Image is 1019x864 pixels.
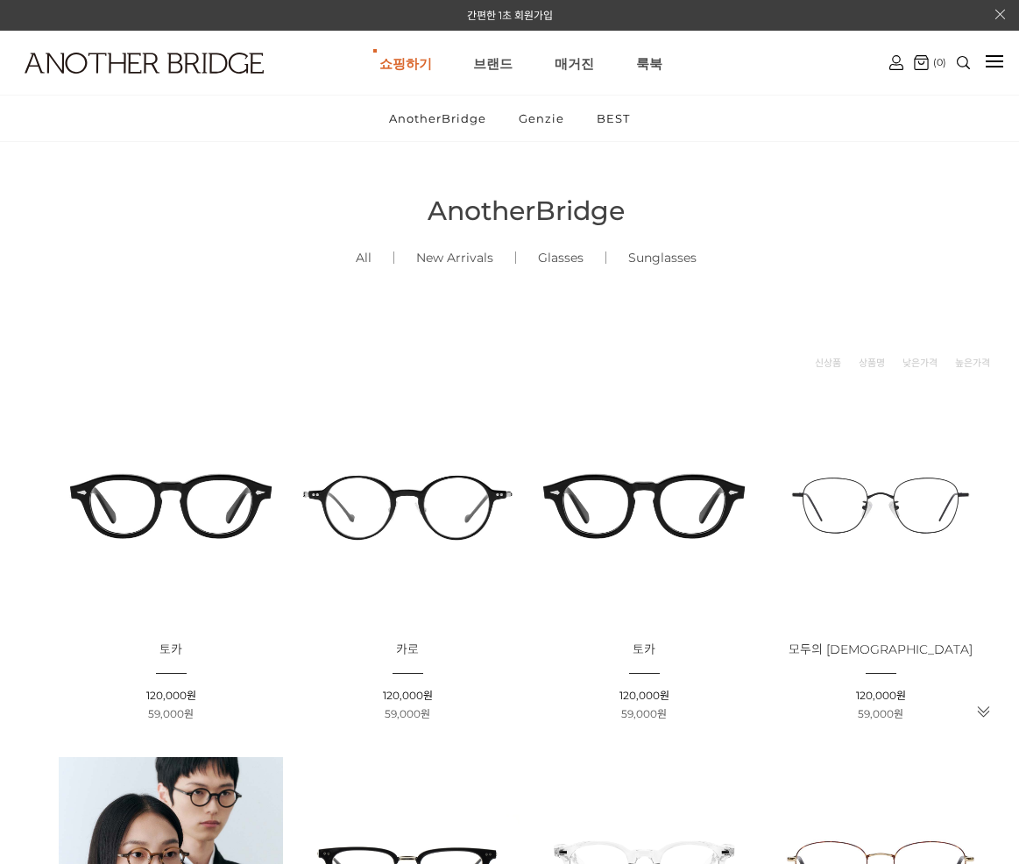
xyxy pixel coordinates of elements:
img: cart [914,55,929,70]
a: logo [9,53,161,117]
a: 낮은가격 [902,354,938,372]
img: logo [25,53,264,74]
span: 토카 [633,641,655,657]
span: 120,000원 [146,689,196,702]
span: AnotherBridge [428,195,625,227]
a: 신상품 [815,354,841,372]
span: 59,000원 [621,707,667,720]
a: Genzie [504,96,579,141]
a: (0) [914,55,946,70]
span: 120,000원 [856,689,906,702]
a: All [334,228,393,287]
img: 토카 아세테이트 뿔테 안경 이미지 [59,393,283,618]
span: 120,000원 [619,689,669,702]
span: 59,000원 [858,707,903,720]
span: (0) [929,56,946,68]
span: 120,000원 [383,689,433,702]
a: 룩북 [636,32,662,95]
a: Glasses [516,228,605,287]
a: 상품명 [859,354,885,372]
img: 토카 아세테이트 안경 - 다양한 스타일에 맞는 뿔테 안경 이미지 [532,393,756,618]
a: 브랜드 [473,32,513,95]
span: 59,000원 [148,707,194,720]
a: 토카 [159,643,182,656]
a: 높은가격 [955,354,990,372]
a: 쇼핑하기 [379,32,432,95]
a: 간편한 1초 회원가입 [467,9,553,22]
img: cart [889,55,903,70]
img: 모두의 안경 - 다양한 크기에 맞춘 다용도 디자인 이미지 [768,393,993,618]
a: 모두의 [DEMOGRAPHIC_DATA] [789,643,973,656]
span: 카로 [396,641,419,657]
span: 59,000원 [385,707,430,720]
img: search [957,56,970,69]
a: BEST [582,96,645,141]
a: Sunglasses [606,228,718,287]
a: 토카 [633,643,655,656]
span: 토카 [159,641,182,657]
img: 카로 - 감각적인 디자인의 패션 아이템 이미지 [295,393,520,618]
a: AnotherBridge [374,96,501,141]
a: New Arrivals [394,228,515,287]
span: 모두의 [DEMOGRAPHIC_DATA] [789,641,973,657]
a: 매거진 [555,32,594,95]
a: 카로 [396,643,419,656]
